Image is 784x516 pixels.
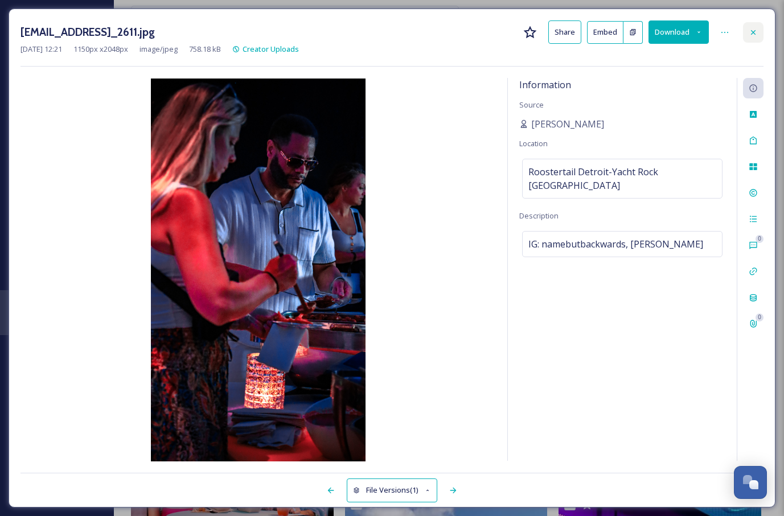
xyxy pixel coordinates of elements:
button: Embed [587,21,623,44]
h3: [EMAIL_ADDRESS]_2611.jpg [20,24,155,40]
span: [DATE] 12:21 [20,44,62,55]
span: Roostertail Detroit-Yacht Rock [GEOGRAPHIC_DATA] [528,165,716,192]
span: 1150 px x 2048 px [73,44,128,55]
img: batesemmanuel91%40gmail.com-IMG_2611.jpg [20,79,496,461]
span: Location [519,138,548,148]
span: Description [519,210,559,221]
span: Information [519,79,571,91]
div: 0 [756,235,764,243]
button: File Versions(1) [347,478,438,502]
button: Share [548,20,581,44]
button: Open Chat [734,466,767,499]
span: IG: namebutbackwards, [PERSON_NAME] [528,237,703,251]
div: 0 [756,313,764,321]
button: Download [648,20,709,44]
span: 758.18 kB [189,44,221,55]
span: Source [519,100,544,110]
span: [PERSON_NAME] [531,117,604,131]
span: Creator Uploads [243,44,299,54]
span: image/jpeg [139,44,178,55]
